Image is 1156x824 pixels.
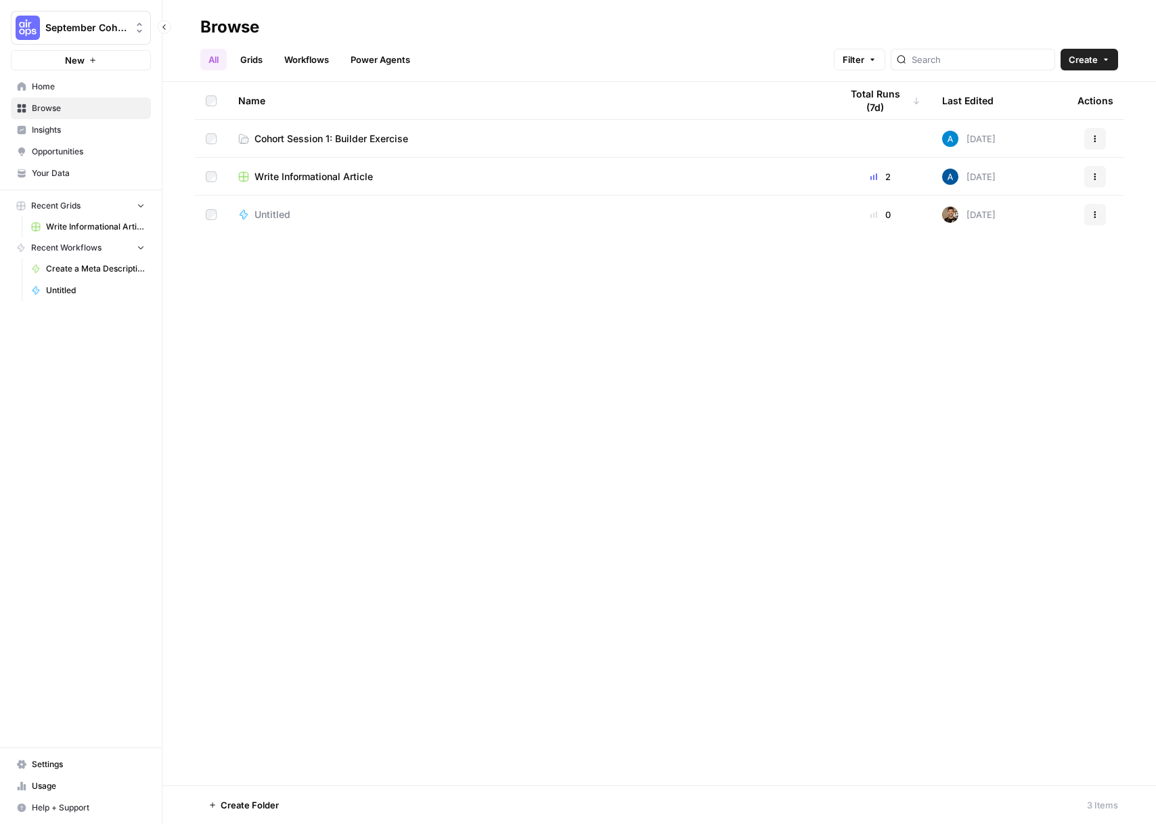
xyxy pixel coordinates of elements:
[16,16,40,40] img: September Cohort Logo
[46,263,145,275] span: Create a Meta Description ([PERSON_NAME])
[32,802,145,814] span: Help + Support
[238,170,819,183] a: Write Informational Article
[238,82,819,119] div: Name
[841,82,920,119] div: Total Runs (7d)
[232,49,271,70] a: Grids
[1061,49,1118,70] button: Create
[11,76,151,97] a: Home
[32,81,145,93] span: Home
[254,208,290,221] span: Untitled
[32,124,145,136] span: Insights
[942,169,958,185] img: r14hsbufqv3t0k7vcxcnu0vbeixh
[45,21,127,35] span: September Cohort
[254,132,408,146] span: Cohort Session 1: Builder Exercise
[11,97,151,119] a: Browse
[843,53,864,66] span: Filter
[32,102,145,114] span: Browse
[25,258,151,280] a: Create a Meta Description ([PERSON_NAME])
[46,221,145,233] span: Write Informational Article
[276,49,337,70] a: Workflows
[32,758,145,771] span: Settings
[942,82,994,119] div: Last Edited
[841,208,920,221] div: 0
[25,216,151,238] a: Write Informational Article
[11,119,151,141] a: Insights
[32,780,145,792] span: Usage
[200,49,227,70] a: All
[1087,798,1118,812] div: 3 Items
[32,167,145,179] span: Your Data
[942,131,958,147] img: o3cqybgnmipr355j8nz4zpq1mc6x
[25,280,151,301] a: Untitled
[221,798,279,812] span: Create Folder
[32,146,145,158] span: Opportunities
[11,141,151,162] a: Opportunities
[65,53,85,67] span: New
[200,16,259,38] div: Browse
[942,207,996,223] div: [DATE]
[841,170,920,183] div: 2
[11,50,151,70] button: New
[942,169,996,185] div: [DATE]
[31,200,81,212] span: Recent Grids
[11,196,151,216] button: Recent Grids
[238,132,819,146] a: Cohort Session 1: Builder Exercise
[31,242,102,254] span: Recent Workflows
[834,49,885,70] button: Filter
[11,162,151,184] a: Your Data
[942,131,996,147] div: [DATE]
[238,208,819,221] a: Untitled
[912,53,1049,66] input: Search
[1077,82,1113,119] div: Actions
[11,238,151,258] button: Recent Workflows
[1069,53,1098,66] span: Create
[11,11,151,45] button: Workspace: September Cohort
[942,207,958,223] img: 36rz0nf6lyfqsoxlb67712aiq2cf
[342,49,418,70] a: Power Agents
[46,284,145,297] span: Untitled
[11,775,151,797] a: Usage
[200,794,287,816] button: Create Folder
[254,170,373,183] span: Write Informational Article
[11,754,151,775] a: Settings
[11,797,151,819] button: Help + Support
